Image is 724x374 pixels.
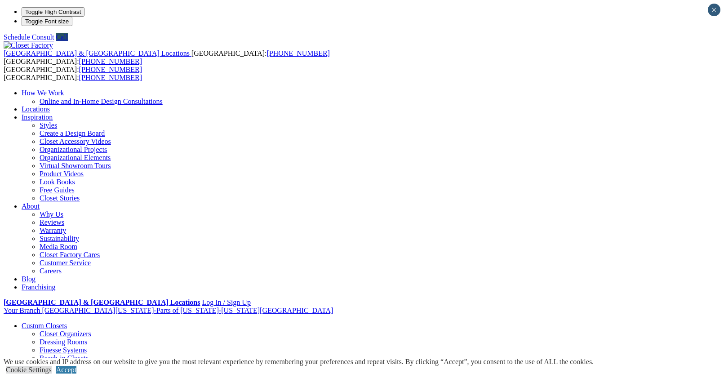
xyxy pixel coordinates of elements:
[22,105,50,113] a: Locations
[79,66,142,73] a: [PHONE_NUMBER]
[40,98,163,105] a: Online and In-Home Design Consultations
[22,275,36,283] a: Blog
[4,307,333,314] a: Your Branch [GEOGRAPHIC_DATA][US_STATE]-Parts of [US_STATE]-[US_STATE][GEOGRAPHIC_DATA]
[40,330,91,338] a: Closet Organizers
[22,283,56,291] a: Franchising
[40,121,57,129] a: Styles
[6,366,52,374] a: Cookie Settings
[79,58,142,65] a: [PHONE_NUMBER]
[40,227,66,234] a: Warranty
[56,33,68,41] a: Call
[40,129,105,137] a: Create a Design Board
[22,7,84,17] button: Toggle High Contrast
[4,49,190,57] span: [GEOGRAPHIC_DATA] & [GEOGRAPHIC_DATA] Locations
[40,338,87,346] a: Dressing Rooms
[4,66,142,81] span: [GEOGRAPHIC_DATA]: [GEOGRAPHIC_DATA]:
[4,298,200,306] a: [GEOGRAPHIC_DATA] & [GEOGRAPHIC_DATA] Locations
[4,49,191,57] a: [GEOGRAPHIC_DATA] & [GEOGRAPHIC_DATA] Locations
[40,210,63,218] a: Why Us
[25,18,69,25] span: Toggle Font size
[202,298,250,306] a: Log In / Sign Up
[4,307,40,314] span: Your Branch
[40,194,80,202] a: Closet Stories
[40,346,87,354] a: Finesse Systems
[4,41,53,49] img: Closet Factory
[40,170,84,178] a: Product Videos
[22,113,53,121] a: Inspiration
[267,49,329,57] a: [PHONE_NUMBER]
[40,235,79,242] a: Sustainability
[40,354,89,362] a: Reach-in Closets
[4,33,54,41] a: Schedule Consult
[4,358,594,366] div: We use cookies and IP address on our website to give you the most relevant experience by remember...
[708,4,720,16] button: Close
[40,162,111,169] a: Virtual Showroom Tours
[22,89,64,97] a: How We Work
[40,146,107,153] a: Organizational Projects
[22,322,67,329] a: Custom Closets
[25,9,81,15] span: Toggle High Contrast
[40,243,77,250] a: Media Room
[40,178,75,186] a: Look Books
[40,218,64,226] a: Reviews
[56,366,76,374] a: Accept
[40,186,75,194] a: Free Guides
[40,267,62,275] a: Careers
[22,17,72,26] button: Toggle Font size
[42,307,333,314] span: [GEOGRAPHIC_DATA][US_STATE]-Parts of [US_STATE]-[US_STATE][GEOGRAPHIC_DATA]
[40,259,91,267] a: Customer Service
[22,202,40,210] a: About
[4,49,330,65] span: [GEOGRAPHIC_DATA]: [GEOGRAPHIC_DATA]:
[40,251,100,258] a: Closet Factory Cares
[40,138,111,145] a: Closet Accessory Videos
[79,74,142,81] a: [PHONE_NUMBER]
[40,154,111,161] a: Organizational Elements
